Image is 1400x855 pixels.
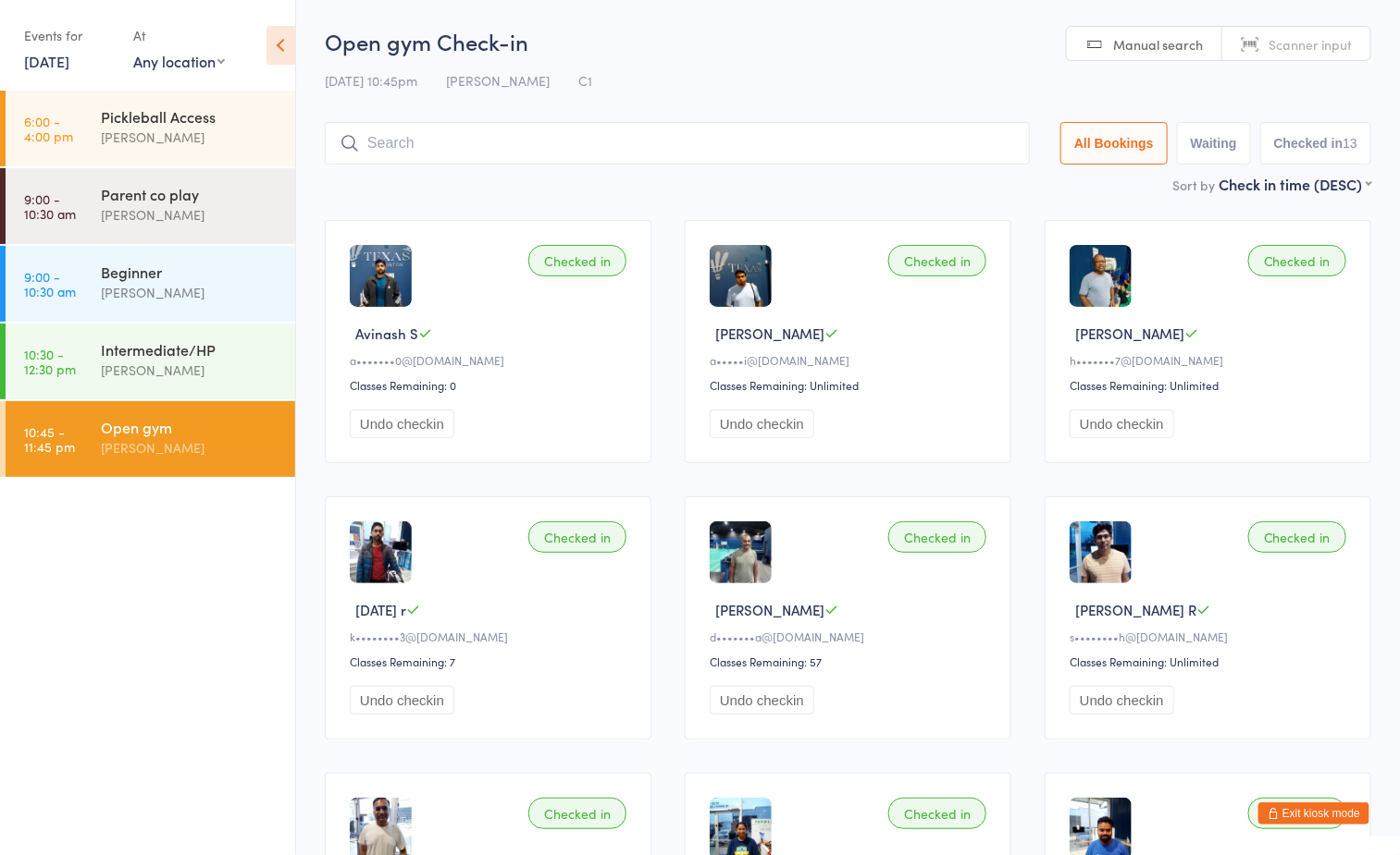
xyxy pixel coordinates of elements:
div: Beginner [101,262,279,282]
span: [PERSON_NAME] [446,71,550,90]
button: Undo checkin [710,686,814,715]
div: Checked in [1248,798,1346,829]
span: [PERSON_NAME] R [1075,600,1196,619]
div: Checked in [528,245,626,276]
div: Checked in [888,521,986,553]
div: [PERSON_NAME] [101,437,279,458]
time: 9:00 - 10:30 am [24,191,76,221]
a: [DATE] [24,51,69,71]
button: Undo checkin [710,409,814,438]
div: a•••••••0@[DOMAIN_NAME] [350,352,632,368]
div: Check in time (DESC) [1219,174,1371,194]
span: [PERSON_NAME] [1075,324,1184,343]
time: 9:00 - 10:30 am [24,269,76,299]
img: image1717801595.png [1070,245,1132,307]
button: Undo checkin [350,409,454,438]
div: Any location [133,51,225,71]
div: [PERSON_NAME] [101,360,279,381]
span: Manual search [1113,35,1203,54]
div: a•••••i@[DOMAIN_NAME] [710,352,992,368]
div: Classes Remaining: Unlimited [1070,377,1352,393]
button: Checked in13 [1260,122,1371,165]
div: Pickleball Access [101,106,279,127]
img: image1685236104.png [1070,521,1132,583]
img: image1676730282.png [350,521,412,583]
div: Open gym [101,417,279,437]
a: 6:00 -4:00 pmPickleball Access[PERSON_NAME] [6,91,295,166]
span: [PERSON_NAME] [715,324,824,343]
div: Checked in [528,798,626,829]
div: Checked in [528,521,626,553]
div: Checked in [1248,245,1346,276]
div: At [133,20,225,51]
a: 10:30 -12:30 pmIntermediate/HP[PERSON_NAME] [6,324,295,399]
time: 6:00 - 4:00 pm [24,114,73,143]
label: Sort by [1172,176,1215,194]
h2: Open gym Check-in [325,26,1371,56]
a: 10:45 -11:45 pmOpen gym[PERSON_NAME] [6,401,295,477]
button: All Bookings [1060,122,1168,165]
div: Checked in [1248,521,1346,553]
a: 9:00 -10:30 amBeginner[PERSON_NAME] [6,246,295,322]
div: Checked in [888,798,986,829]
div: Parent co play [101,184,279,204]
span: [DATE] r [355,600,406,619]
img: image1740840791.png [350,245,412,307]
input: Search [325,122,1030,165]
div: Classes Remaining: Unlimited [1070,653,1352,669]
button: Undo checkin [1070,409,1174,438]
img: image1743252760.png [710,245,772,307]
div: 13 [1343,136,1357,151]
button: Undo checkin [350,686,454,715]
div: h•••••••7@[DOMAIN_NAME] [1070,352,1352,368]
a: 9:00 -10:30 amParent co play[PERSON_NAME] [6,168,295,244]
div: Classes Remaining: 57 [710,653,992,669]
div: Intermediate/HP [101,339,279,360]
time: 10:45 - 11:45 pm [24,424,75,454]
time: 10:30 - 12:30 pm [24,347,76,376]
div: Classes Remaining: Unlimited [710,377,992,393]
button: Undo checkin [1070,686,1174,715]
div: [PERSON_NAME] [101,204,279,226]
span: [PERSON_NAME] [715,600,824,619]
div: Classes Remaining: 0 [350,377,632,393]
span: C1 [578,71,592,90]
div: Classes Remaining: 7 [350,653,632,669]
img: image1675019018.png [710,521,772,583]
span: [DATE] 10:45pm [325,71,417,90]
div: [PERSON_NAME] [101,282,279,303]
div: d•••••••a@[DOMAIN_NAME] [710,629,992,644]
span: Scanner input [1269,35,1352,54]
div: k••••••••3@[DOMAIN_NAME] [350,629,632,644]
div: s••••••••h@[DOMAIN_NAME] [1070,629,1352,644]
button: Exit kiosk mode [1258,802,1369,824]
span: Avinash S [355,324,418,343]
div: Checked in [888,245,986,276]
button: Waiting [1177,122,1251,165]
div: [PERSON_NAME] [101,127,279,148]
div: Events for [24,20,115,51]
